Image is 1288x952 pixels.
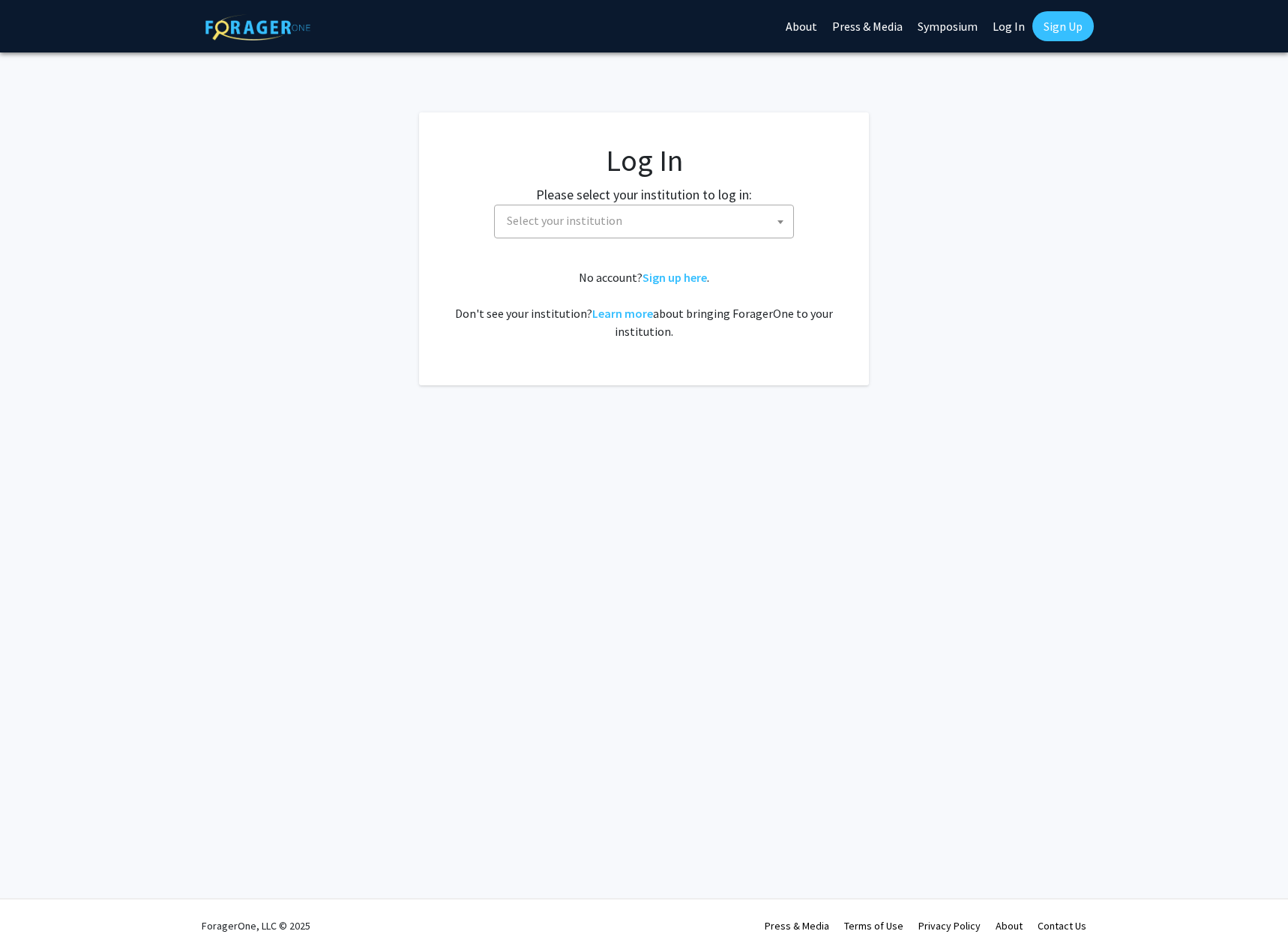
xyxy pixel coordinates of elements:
div: ForagerOne, LLC © 2025 [202,900,310,952]
a: About [996,919,1023,933]
a: Press & Media [765,919,829,933]
label: Please select your institution to log in: [536,184,752,205]
a: Sign up here [643,270,707,285]
span: Select your institution [507,213,622,228]
a: Learn more about bringing ForagerOne to your institution [592,306,653,321]
span: Select your institution [494,205,794,238]
div: No account? . Don't see your institution? about bringing ForagerOne to your institution. [449,268,839,340]
span: Select your institution [501,205,793,236]
a: Contact Us [1038,919,1086,933]
a: Privacy Policy [918,919,981,933]
a: Sign Up [1032,11,1094,41]
img: ForagerOne Logo [205,14,310,40]
a: Terms of Use [844,919,903,933]
h1: Log In [449,142,839,178]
